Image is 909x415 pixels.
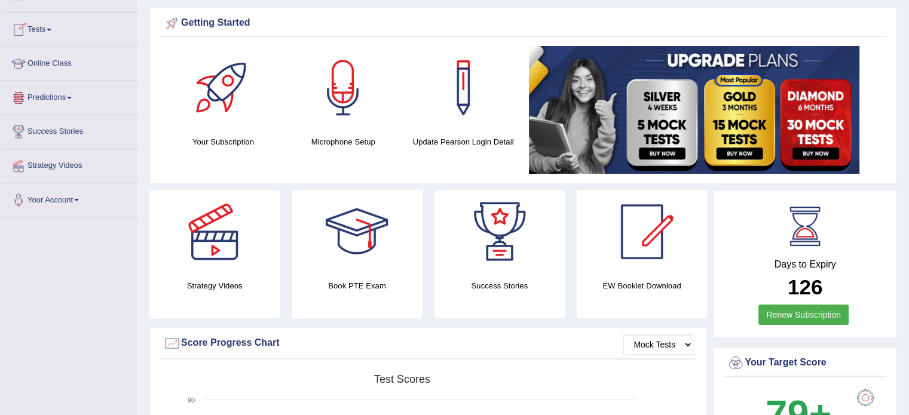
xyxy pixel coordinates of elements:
[727,259,883,270] h4: Days to Expiry
[434,279,565,292] h4: Success Stories
[1,13,137,43] a: Tests
[727,354,883,372] div: Your Target Score
[529,46,859,174] img: small5.jpg
[188,396,195,404] text: 90
[758,305,849,325] a: Renew Subscription
[1,183,137,213] a: Your Account
[149,279,280,292] h4: Strategy Videos
[788,275,822,299] b: 126
[1,115,137,145] a: Success Stories
[169,136,277,148] h4: Your Subscription
[163,334,693,352] div: Score Progress Chart
[1,149,137,179] a: Strategy Videos
[409,136,518,148] h4: Update Pearson Login Detail
[374,373,430,385] tspan: Test scores
[289,136,397,148] h4: Microphone Setup
[577,279,707,292] h4: EW Booklet Download
[1,81,137,111] a: Predictions
[1,47,137,77] a: Online Class
[163,14,883,32] div: Getting Started
[292,279,422,292] h4: Book PTE Exam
